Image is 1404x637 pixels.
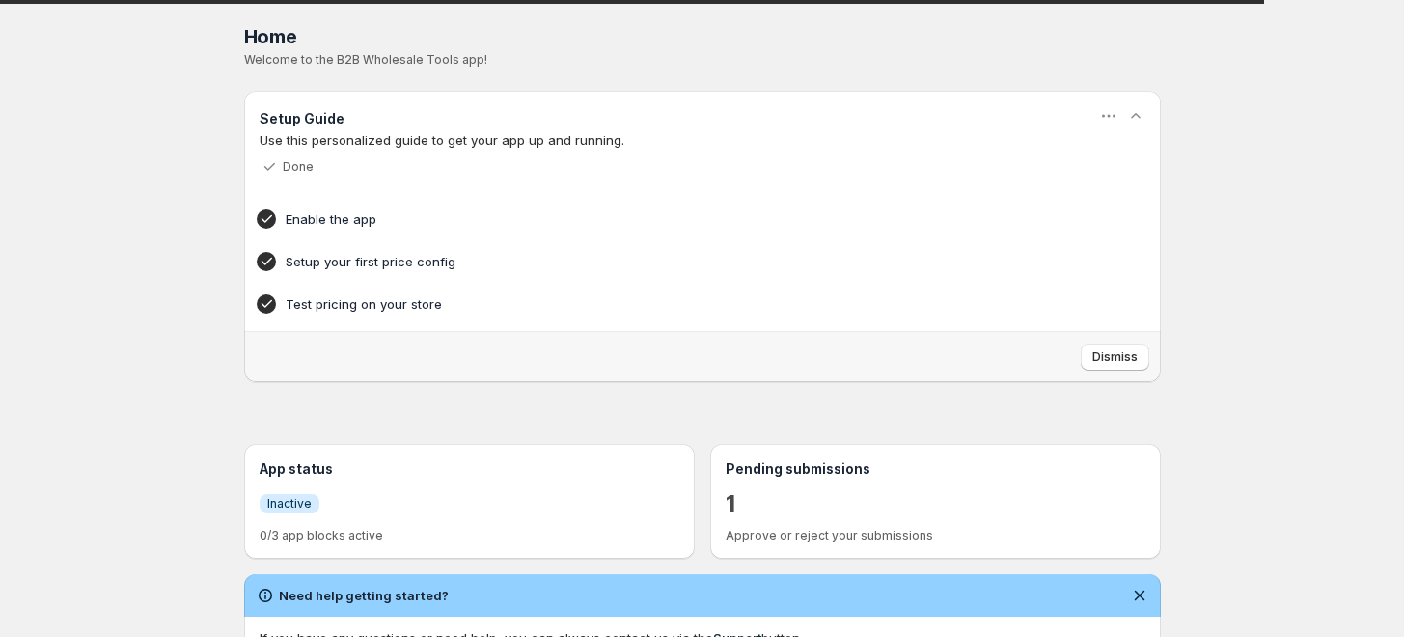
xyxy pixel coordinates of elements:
[286,252,1060,271] h4: Setup your first price config
[267,496,312,512] span: Inactive
[726,528,1145,543] p: Approve or reject your submissions
[260,130,1145,150] p: Use this personalized guide to get your app up and running.
[283,159,314,175] p: Done
[244,52,1161,68] p: Welcome to the B2B Wholesale Tools app!
[279,586,449,605] h2: Need help getting started?
[726,459,1145,479] h3: Pending submissions
[1092,349,1138,365] span: Dismiss
[726,488,735,519] a: 1
[260,109,344,128] h3: Setup Guide
[260,493,319,513] a: InfoInactive
[260,528,679,543] p: 0/3 app blocks active
[286,294,1060,314] h4: Test pricing on your store
[1126,582,1153,609] button: Dismiss notification
[1081,344,1149,371] button: Dismiss
[286,209,1060,229] h4: Enable the app
[260,459,679,479] h3: App status
[244,25,297,48] span: Home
